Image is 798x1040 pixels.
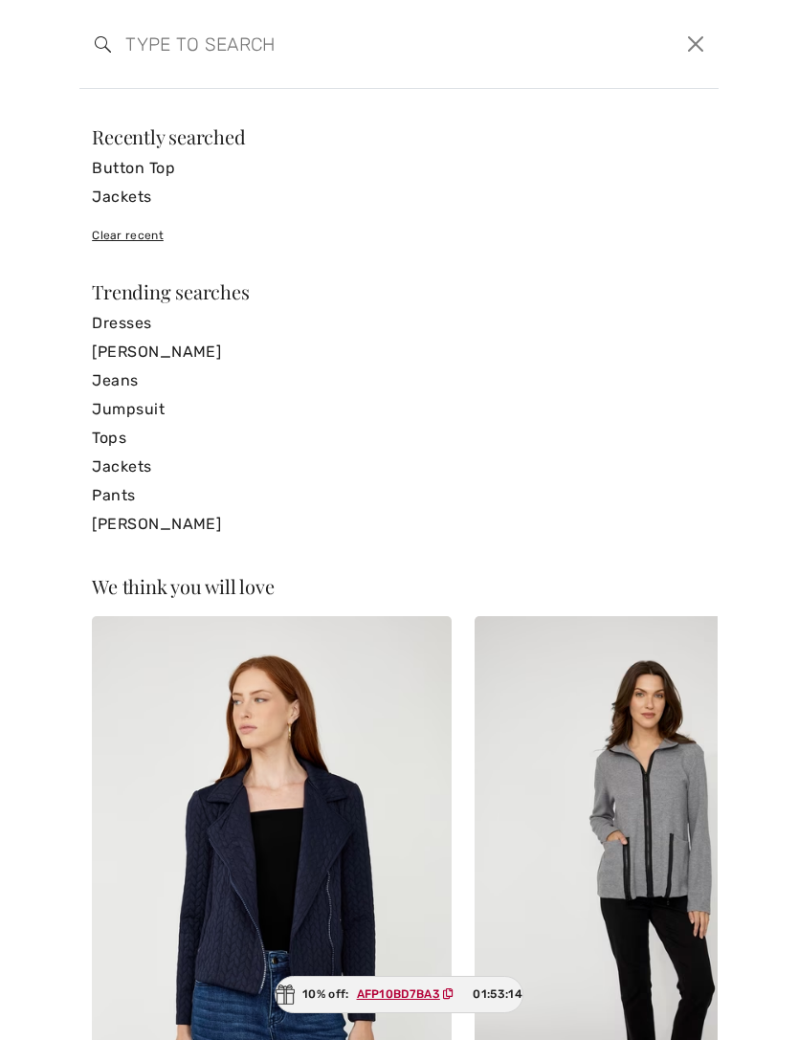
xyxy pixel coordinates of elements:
div: 10% off: [275,976,523,1013]
img: Gift.svg [276,985,295,1005]
a: [PERSON_NAME] [92,338,706,366]
a: Tops [92,424,706,453]
a: Jumpsuit [92,395,706,424]
a: Jeans [92,366,706,395]
span: We think you will love [92,573,274,599]
span: Help [44,13,83,31]
input: TYPE TO SEARCH [111,15,550,73]
a: [PERSON_NAME] [92,510,706,539]
a: Jackets [92,183,706,211]
a: Dresses [92,309,706,338]
img: search the website [95,36,111,53]
div: Recently searched [92,127,706,146]
a: Pants [92,481,706,510]
div: Clear recent [92,227,706,244]
div: Trending searches [92,282,706,301]
ins: AFP10BD7BA3 [357,987,440,1001]
span: 01:53:14 [473,985,521,1003]
a: Button Top [92,154,706,183]
a: Jackets [92,453,706,481]
button: Close [680,29,710,59]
